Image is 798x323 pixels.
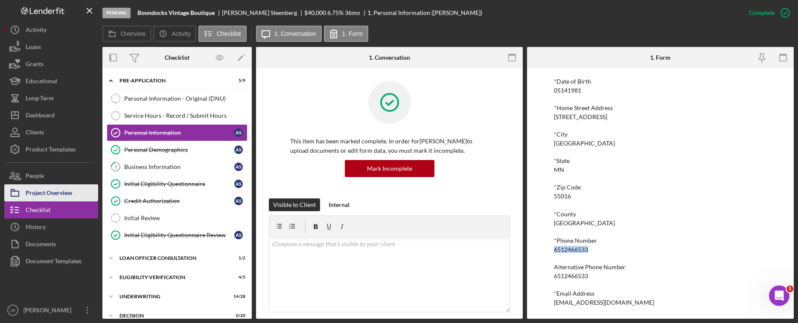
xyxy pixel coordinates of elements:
div: Clients [26,124,44,143]
button: 1. Conversation [256,26,322,42]
div: A S [234,180,243,188]
div: [GEOGRAPHIC_DATA] [554,140,615,147]
div: 6.75 % [327,9,344,16]
div: *County [554,211,767,218]
div: Checklist [165,54,189,61]
div: Product Templates [26,141,76,160]
div: Loan Officer Consultation [119,256,224,261]
div: Dashboard [26,107,55,126]
button: Internal [324,198,354,211]
a: Grants [4,55,98,73]
button: Long-Term [4,90,98,107]
a: Documents [4,236,98,253]
div: Personal Information [124,129,234,136]
button: Activity [4,21,98,38]
button: Educational [4,73,98,90]
div: [STREET_ADDRESS] [554,113,607,120]
a: Clients [4,124,98,141]
button: Complete [740,4,794,21]
div: *Home Street Address [554,105,767,111]
div: Decision [119,313,224,318]
a: Initial Review [107,210,248,227]
div: *State [554,157,767,164]
button: Activity [153,26,196,42]
div: [GEOGRAPHIC_DATA] [554,220,615,227]
div: Educational [26,73,57,92]
div: 1 / 2 [230,256,245,261]
div: A S [234,231,243,239]
a: 3Business InformationAS [107,158,248,175]
button: Document Templates [4,253,98,270]
a: Personal Information - Original (DNU) [107,90,248,107]
div: Mark Incomplete [367,160,412,177]
div: Personal Information - Original (DNU) [124,95,247,102]
div: 0 / 20 [230,313,245,318]
iframe: Intercom live chat [769,285,789,306]
div: Underwriting [119,294,224,299]
div: Eligibility Verification [119,275,224,280]
a: Credit AuthorizationAS [107,192,248,210]
div: People [26,167,44,186]
div: $40,000 [304,9,326,16]
button: Visible to Client [269,198,320,211]
div: [EMAIL_ADDRESS][DOMAIN_NAME] [554,299,654,306]
button: Product Templates [4,141,98,158]
div: 05141981 [554,87,581,94]
span: 1 [786,285,793,292]
label: Activity [172,30,190,37]
div: Project Overview [26,184,72,204]
label: Checklist [217,30,241,37]
button: History [4,218,98,236]
b: Boondocks Vintage Boutique [137,9,215,16]
p: This item has been marked complete. In order for [PERSON_NAME] to upload documents or edit form d... [290,137,489,156]
div: A S [234,128,243,137]
div: A S [234,145,243,154]
label: Overview [121,30,146,37]
div: Internal [329,198,349,211]
div: A S [234,163,243,171]
a: Service Hours - Record / Submit Hours [107,107,248,124]
div: *Date of Birth [554,78,767,85]
div: [PERSON_NAME] Steenberg [222,9,304,16]
div: 36 mo [345,9,360,16]
button: Checklist [198,26,247,42]
div: [PERSON_NAME] [21,302,77,321]
div: 5 / 9 [230,78,245,83]
button: Dashboard [4,107,98,124]
button: Loans [4,38,98,55]
div: Checklist [26,201,50,221]
div: Loans [26,38,41,58]
div: MN [554,166,564,173]
div: Document Templates [26,253,82,272]
tspan: 3 [114,164,117,169]
button: 1. Form [324,26,368,42]
div: Activity [26,21,47,41]
div: Initial Eligibility Questionnaire [124,180,234,187]
div: 4 / 5 [230,275,245,280]
button: Mark Incomplete [345,160,434,177]
div: Documents [26,236,56,255]
text: JR [10,308,15,313]
div: History [26,218,46,238]
div: Pre-Application [119,78,224,83]
div: Personal Demographics [124,146,234,153]
div: Grants [26,55,44,75]
button: People [4,167,98,184]
div: Visible to Client [273,198,316,211]
div: Complete [749,4,775,21]
button: Checklist [4,201,98,218]
div: 6512466533 [554,246,588,253]
div: Credit Authorization [124,198,234,204]
button: Overview [102,26,151,42]
div: Pending [102,8,131,18]
a: Project Overview [4,184,98,201]
div: Service Hours - Record / Submit Hours [124,112,247,119]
